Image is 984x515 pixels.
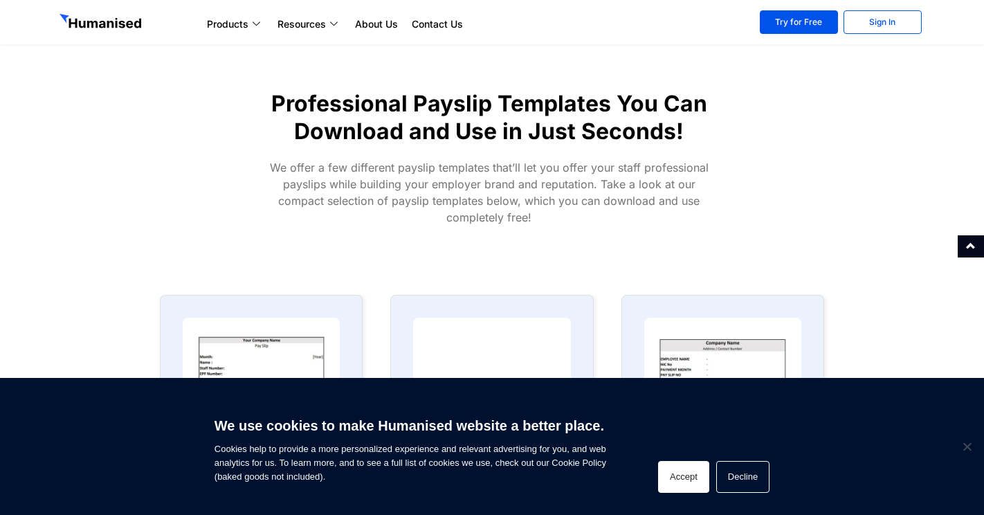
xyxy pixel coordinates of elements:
a: About Us [348,16,405,33]
p: We offer a few different payslip templates that’ll let you offer your staff professional payslips... [261,159,718,226]
img: payslip template [644,318,801,491]
button: Decline [716,461,769,493]
img: GetHumanised Logo [60,14,144,32]
a: Sign In [844,10,922,34]
img: payslip template [413,318,570,491]
h6: We use cookies to make Humanised website a better place. [215,416,606,435]
a: Products [200,16,271,33]
span: Decline [960,440,974,453]
img: payslip template [183,318,340,491]
span: Cookies help to provide a more personalized experience and relevant advertising for you, and web ... [215,409,606,484]
h1: Professional Payslip Templates You Can Download and Use in Just Seconds! [246,90,733,145]
a: Resources [271,16,348,33]
button: Accept [658,461,709,493]
a: Contact Us [405,16,470,33]
a: Try for Free [760,10,838,34]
